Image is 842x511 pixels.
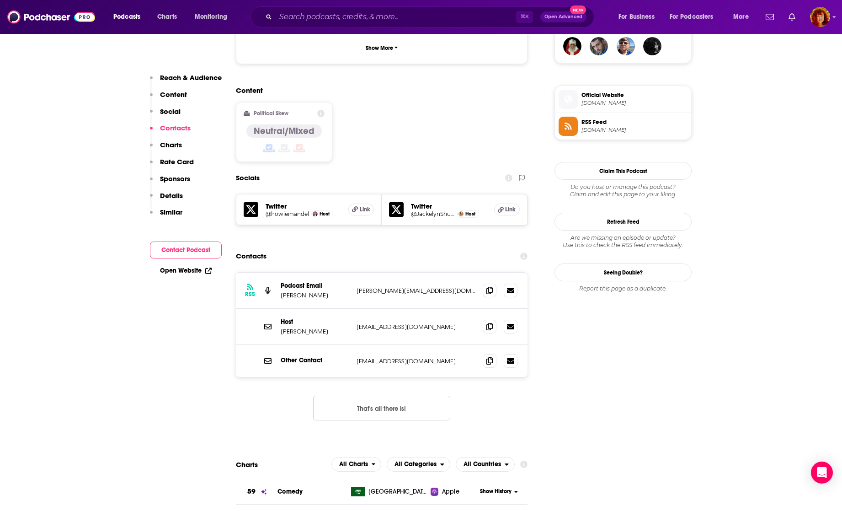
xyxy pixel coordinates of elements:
a: Link [348,204,374,215]
button: Content [150,90,187,107]
p: [PERSON_NAME][EMAIL_ADDRESS][DOMAIN_NAME] [357,287,475,295]
span: omny.fm [581,100,687,107]
button: Social [150,107,181,124]
a: Open Website [160,267,212,274]
button: open menu [107,10,152,24]
button: Rate Card [150,157,194,174]
img: Jackelyn Shultz [458,211,464,216]
span: Link [360,206,370,213]
a: RSS Feed[DOMAIN_NAME] [559,117,687,136]
img: Neerdowell [643,37,661,55]
span: Saudi Arabia [368,487,428,496]
img: Asphaltcowboy [590,37,608,55]
button: Contact Podcast [150,242,222,258]
h2: Political Skew [254,110,288,117]
a: Comedy [277,488,303,495]
button: open menu [456,457,515,472]
span: For Podcasters [670,11,714,23]
h2: Categories [387,457,450,472]
span: More [733,11,749,23]
span: Charts [157,11,177,23]
img: rudyleemack [563,37,581,55]
h5: @howiemandel [266,210,309,217]
h3: RSS [245,290,255,298]
p: Charts [160,140,182,149]
p: Reach & Audience [160,73,222,82]
p: [PERSON_NAME] [281,328,349,335]
p: Details [160,191,183,200]
span: ⌘ K [516,11,533,23]
span: Link [505,206,516,213]
button: Refresh Feed [554,213,692,231]
a: Show notifications dropdown [762,9,778,25]
p: Show More [366,45,393,51]
h2: Charts [236,460,258,469]
button: open menu [664,10,727,24]
span: Show History [480,488,512,495]
button: Sponsors [150,174,190,191]
p: Podcast Email [281,282,349,290]
h2: Countries [456,457,515,472]
button: Open AdvancedNew [540,11,586,22]
p: Contacts [160,124,191,132]
h3: 59 [247,486,256,497]
span: feeds.megaphone.fm [581,127,687,134]
span: All Countries [464,461,501,468]
span: Do you host or manage this podcast? [554,183,692,191]
span: Official Website [581,91,687,99]
img: Howie Mandel [313,211,318,216]
h2: Content [236,86,520,95]
button: Reach & Audience [150,73,222,90]
button: open menu [387,457,450,472]
a: @JackelynShultz [411,210,455,217]
p: [EMAIL_ADDRESS][DOMAIN_NAME] [357,323,475,331]
button: Contacts [150,124,191,140]
button: Show History [477,488,521,495]
h2: Platforms [331,457,382,472]
a: 59 [236,479,277,504]
button: open menu [188,10,239,24]
a: Link [494,204,520,215]
a: Apple [431,487,477,496]
span: Logged in as rpalermo [810,7,830,27]
button: Show profile menu [810,7,830,27]
button: Show More [244,39,520,56]
div: Claim and edit this page to your liking. [554,183,692,198]
div: Open Intercom Messenger [811,462,833,484]
button: Similar [150,208,182,225]
div: Search podcasts, credits, & more... [259,6,603,27]
span: All Categories [394,461,437,468]
span: For Business [618,11,655,23]
button: Claim This Podcast [554,162,692,180]
p: [PERSON_NAME] [281,291,349,299]
p: [EMAIL_ADDRESS][DOMAIN_NAME] [357,357,475,365]
div: Are we missing an episode or update? Use this to check the RSS feed immediately. [554,234,692,249]
span: RSS Feed [581,118,687,126]
span: New [570,5,586,14]
button: open menu [727,10,760,24]
button: open menu [612,10,666,24]
span: Apple [442,487,459,496]
p: Other Contact [281,356,349,364]
span: Podcasts [113,11,140,23]
img: Podchaser - Follow, Share and Rate Podcasts [7,8,95,26]
h5: Twitter [411,202,487,210]
a: Official Website[DOMAIN_NAME] [559,90,687,109]
p: Rate Card [160,157,194,166]
h2: Socials [236,169,260,187]
span: Host [320,211,330,217]
a: Charts [151,10,182,24]
input: Search podcasts, credits, & more... [276,10,516,24]
p: Similar [160,208,182,216]
h2: Contacts [236,247,266,265]
p: Sponsors [160,174,190,183]
p: Social [160,107,181,116]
